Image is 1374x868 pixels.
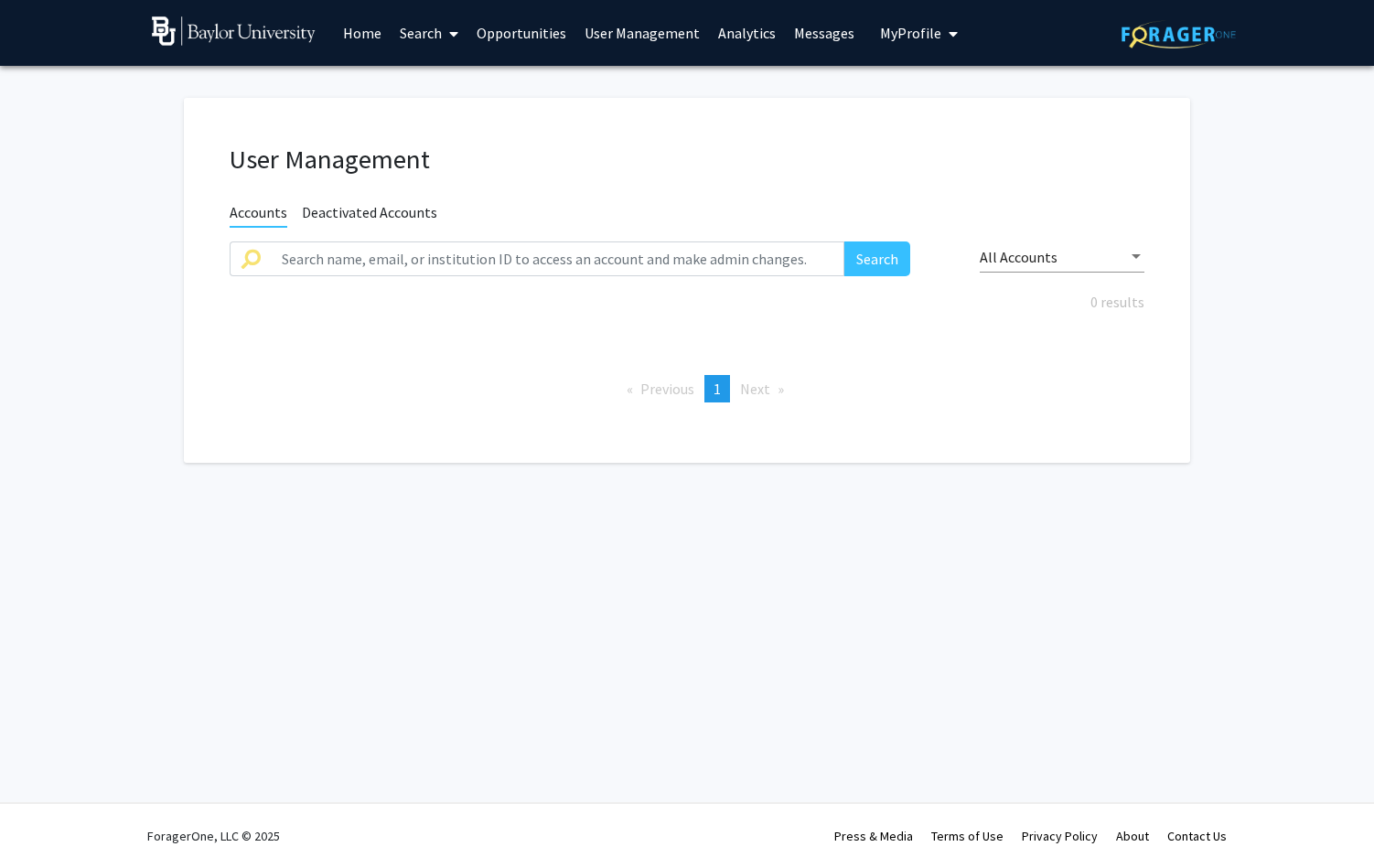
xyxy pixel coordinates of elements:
div: ForagerOne, LLC © 2025 [147,804,280,868]
a: Privacy Policy [1022,828,1098,844]
ul: Pagination [230,375,1144,402]
span: Previous [640,380,694,398]
input: Search name, email, or institution ID to access an account and make admin changes. [271,241,844,276]
h1: User Management [230,144,1144,176]
span: Accounts [230,203,287,228]
a: User Management [575,1,709,65]
div: 0 results [216,291,1158,313]
a: Terms of Use [931,828,1004,844]
img: Baylor University Logo [152,16,316,46]
a: About [1116,828,1149,844]
a: Press & Media [834,828,913,844]
button: Search [844,241,910,276]
img: ForagerOne Logo [1122,20,1236,48]
span: All Accounts [980,248,1057,266]
a: Contact Us [1167,828,1227,844]
span: Deactivated Accounts [302,203,437,226]
span: Next [740,380,770,398]
a: Messages [785,1,864,65]
a: Opportunities [467,1,575,65]
a: Analytics [709,1,785,65]
span: My Profile [880,24,941,42]
span: 1 [714,380,721,398]
a: Home [334,1,391,65]
a: Search [391,1,467,65]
